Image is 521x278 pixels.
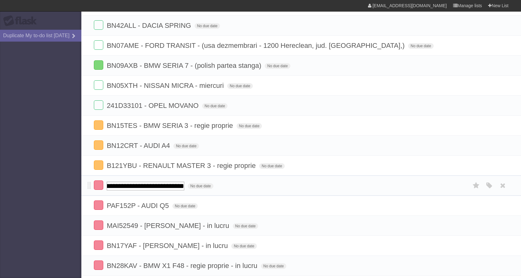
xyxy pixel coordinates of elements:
span: No due date [202,103,227,109]
label: Done [94,260,103,270]
label: Done [94,100,103,110]
label: Done [94,60,103,70]
span: No due date [231,243,257,249]
label: Done [94,220,103,230]
label: Done [94,240,103,250]
span: B121YBU - RENAULT MASTER 3 - regie proprie [107,162,257,169]
span: BN17YAF - [PERSON_NAME] - in lucru [107,242,229,250]
span: No due date [261,263,286,269]
span: BN12CRT - AUDI A4 [107,142,171,149]
label: Done [94,40,103,50]
span: 241D33101 - OPEL MOVANO [107,102,200,109]
span: BN28KAV - BMW X1 F48 - regie proprie - in lucru [107,262,259,270]
span: No due date [237,123,262,129]
label: Done [94,200,103,210]
span: No due date [195,23,220,29]
span: No due date [408,43,433,49]
span: No due date [173,143,199,149]
label: Done [94,120,103,130]
span: No due date [233,223,258,229]
span: BN05XTH - NISSAN MICRA - miercuri [107,82,225,89]
span: MAI52549 - [PERSON_NAME] - in lucru [107,222,231,230]
label: Done [94,180,103,190]
span: BN15TES - BMW SERIA 3 - regie proprie [107,122,234,129]
span: No due date [172,203,198,209]
label: Done [94,160,103,170]
span: No due date [227,83,253,89]
span: PAF152P - AUDI Q5 [107,202,171,210]
span: BN07AME - FORD TRANSIT - (usa dezmembrari - 1200 Hereclean, jud. [GEOGRAPHIC_DATA],) [107,42,406,49]
div: Flask [3,15,41,27]
label: Done [94,80,103,90]
label: Done [94,20,103,30]
span: BN42ALL - DACIA SPRING [107,22,192,29]
span: BN09AXB - BMW SERIA 7 - (polish partea stanga) [107,62,263,69]
span: No due date [265,63,290,69]
span: No due date [188,183,213,189]
label: Done [94,140,103,150]
label: Star task [470,180,482,191]
span: No due date [259,163,284,169]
